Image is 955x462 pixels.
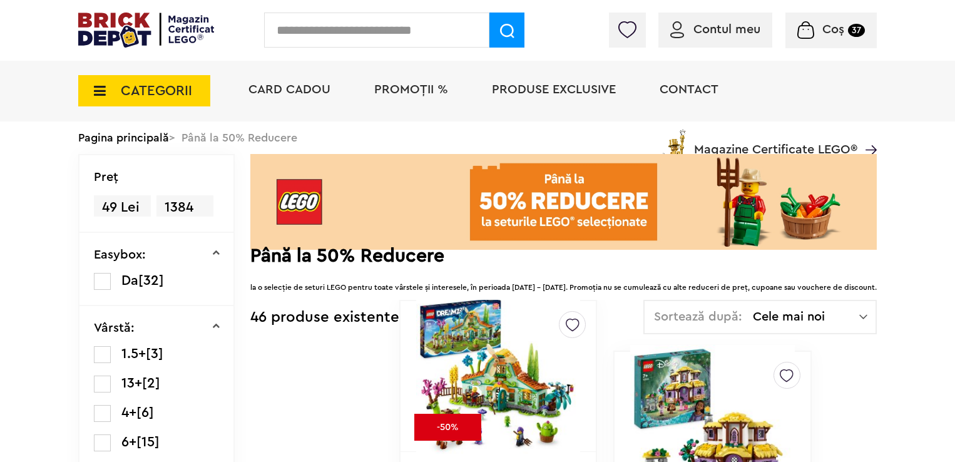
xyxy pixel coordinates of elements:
p: Preţ [94,171,118,183]
a: PROMOȚII % [374,83,448,96]
span: 49 Lei [94,195,151,220]
span: Cele mai noi [753,311,859,323]
div: 46 produse existente [250,300,399,336]
span: 6+ [121,435,136,449]
a: Produse exclusive [492,83,616,96]
a: Contact [660,83,718,96]
h2: Până la 50% Reducere [250,250,877,262]
span: Sortează după: [654,311,742,323]
a: Magazine Certificate LEGO® [857,127,877,140]
small: 37 [848,24,865,37]
p: Easybox: [94,249,146,261]
span: [2] [142,376,160,390]
span: 4+ [121,406,136,419]
p: Vârstă: [94,322,135,334]
a: Contul meu [670,23,760,36]
span: [6] [136,406,154,419]
span: 13+ [121,376,142,390]
span: 1384 Lei [156,195,213,237]
img: Landing page banner [250,154,877,250]
span: Coș [822,23,844,36]
span: [32] [138,274,164,287]
div: la o selecție de seturi LEGO pentru toate vârstele și interesele, în perioada [DATE] - [DATE]. Pr... [250,269,877,294]
div: -50% [414,414,481,441]
span: [15] [136,435,160,449]
span: CATEGORII [121,84,192,98]
span: [3] [146,347,163,361]
span: 1.5+ [121,347,146,361]
span: Magazine Certificate LEGO® [694,127,857,156]
span: Da [121,274,138,287]
a: Card Cadou [248,83,330,96]
span: Contul meu [693,23,760,36]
